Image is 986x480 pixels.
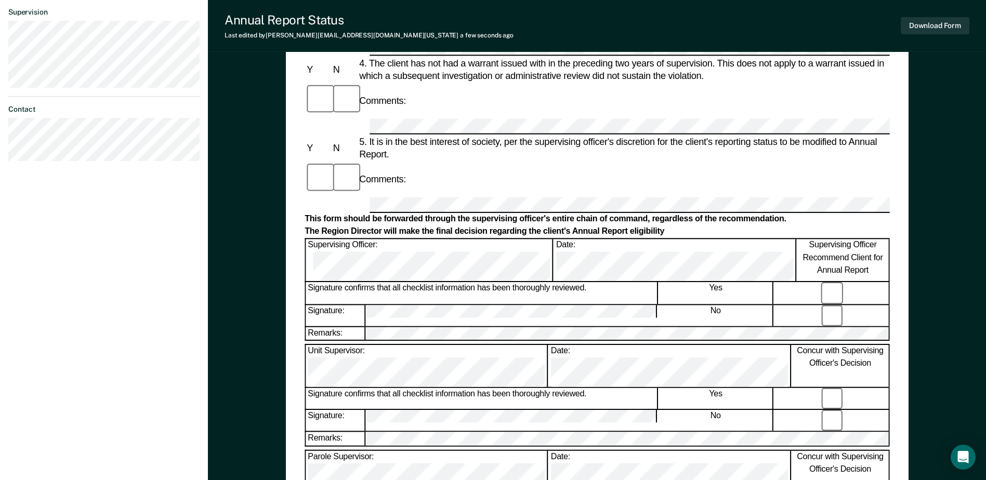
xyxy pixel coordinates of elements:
[305,142,331,154] div: Y
[306,327,365,340] div: Remarks:
[357,173,408,185] div: Comments:
[901,17,969,34] button: Download Form
[306,388,658,409] div: Signature confirms that all checklist information has been thoroughly reviewed.
[331,63,357,76] div: N
[792,345,889,387] div: Concur with Supervising Officer's Decision
[951,445,976,470] div: Open Intercom Messenger
[357,136,890,161] div: 5. It is in the best interest of society, per the supervising officer's discretion for the client...
[305,63,331,76] div: Y
[659,283,773,304] div: Yes
[8,105,200,114] dt: Contact
[549,345,791,387] div: Date:
[797,239,889,282] div: Supervising Officer Recommend Client for Annual Report
[8,8,200,17] dt: Supervision
[306,305,365,326] div: Signature:
[306,432,365,445] div: Remarks:
[357,57,890,82] div: 4. The client has not had a warrant issued with in the preceding two years of supervision. This d...
[306,239,553,282] div: Supervising Officer:
[305,215,889,225] div: This form should be forwarded through the supervising officer's entire chain of command, regardle...
[306,345,547,387] div: Unit Supervisor:
[331,142,357,154] div: N
[554,239,796,282] div: Date:
[659,305,773,326] div: No
[305,226,889,237] div: The Region Director will make the final decision regarding the client's Annual Report eligibility
[460,32,514,39] span: a few seconds ago
[659,410,773,432] div: No
[225,32,514,39] div: Last edited by [PERSON_NAME][EMAIL_ADDRESS][DOMAIN_NAME][US_STATE]
[659,388,773,409] div: Yes
[306,283,658,304] div: Signature confirms that all checklist information has been thoroughly reviewed.
[225,12,514,28] div: Annual Report Status
[306,410,365,432] div: Signature:
[357,94,408,106] div: Comments:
